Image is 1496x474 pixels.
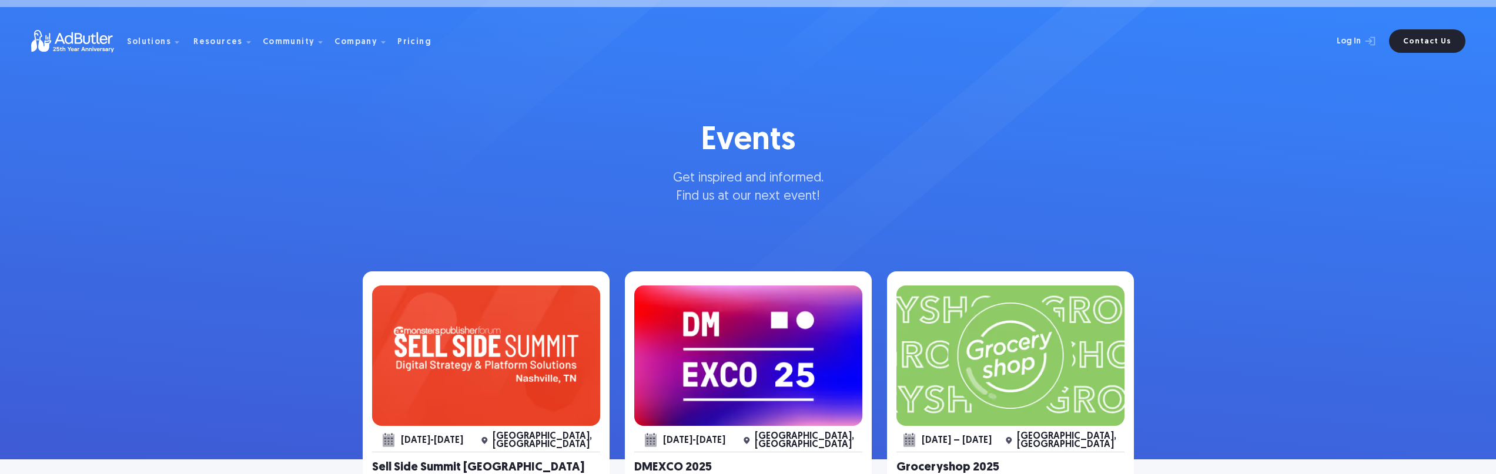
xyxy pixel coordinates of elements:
[263,22,333,60] div: Community
[673,188,824,206] p: Find us at our next event!
[493,432,600,449] div: [GEOGRAPHIC_DATA], [GEOGRAPHIC_DATA]
[193,22,260,60] div: Resources
[127,22,189,60] div: Solutions
[1306,29,1382,53] a: Log In
[334,38,377,46] div: Company
[193,38,243,46] div: Resources
[673,119,824,164] h1: Events
[401,436,463,445] div: [DATE]-[DATE]
[663,436,725,445] div: [DATE]-[DATE]
[1017,432,1124,449] div: [GEOGRAPHIC_DATA], [GEOGRAPHIC_DATA]
[1389,29,1465,53] a: Contact Us
[397,38,431,46] div: Pricing
[673,170,824,188] p: Get inspired and informed.
[334,22,395,60] div: Company
[755,432,862,449] div: [GEOGRAPHIC_DATA], [GEOGRAPHIC_DATA]
[397,36,441,46] a: Pricing
[263,38,315,46] div: Community
[922,436,992,445] div: [DATE] – [DATE]
[127,38,172,46] div: Solutions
